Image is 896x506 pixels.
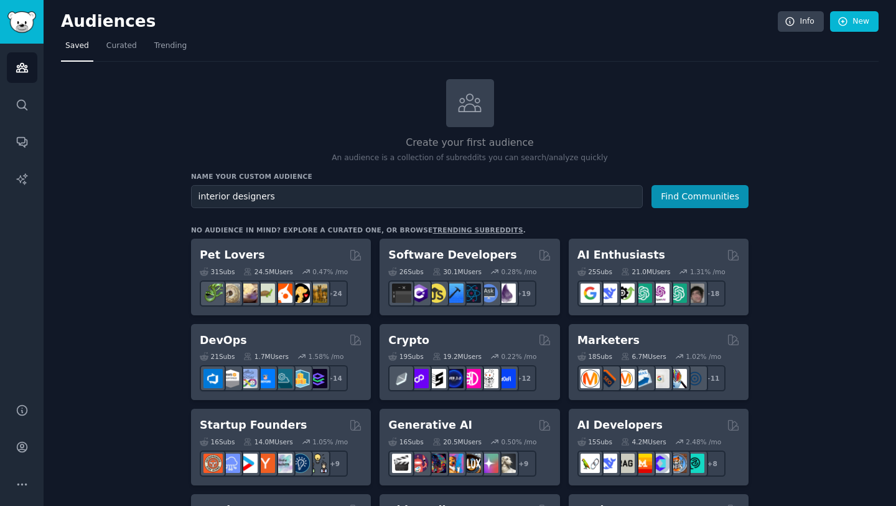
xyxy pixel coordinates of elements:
[388,418,472,433] h2: Generative AI
[150,36,191,62] a: Trending
[830,11,879,32] a: New
[191,153,749,164] p: An audience is a collection of subreddits you can search/analyze quickly
[61,36,93,62] a: Saved
[388,333,429,348] h2: Crypto
[650,284,670,303] img: OpenAIDev
[106,41,137,52] span: Curated
[203,369,223,388] img: azuredevops
[238,454,258,473] img: startup
[65,41,89,52] span: Saved
[510,365,536,391] div: + 12
[409,284,429,303] img: csharp
[577,352,612,361] div: 18 Sub s
[273,369,292,388] img: platformengineering
[432,267,482,276] div: 30.1M Users
[256,369,275,388] img: DevOpsLinks
[221,284,240,303] img: ballpython
[633,284,652,303] img: chatgpt_promptDesign
[238,369,258,388] img: Docker_DevOps
[685,284,704,303] img: ArtificalIntelligence
[273,284,292,303] img: cockatiel
[581,369,600,388] img: content_marketing
[577,437,612,446] div: 15 Sub s
[685,454,704,473] img: AIDevelopersSociety
[650,454,670,473] img: OpenSourceAI
[203,284,223,303] img: herpetology
[668,369,687,388] img: MarketingResearch
[291,454,310,473] img: Entrepreneurship
[615,369,635,388] img: AskMarketing
[598,454,617,473] img: DeepSeek
[291,369,310,388] img: aws_cdk
[621,267,670,276] div: 21.0M Users
[699,280,726,307] div: + 18
[238,284,258,303] img: leopardgeckos
[633,369,652,388] img: Emailmarketing
[699,365,726,391] div: + 11
[322,365,348,391] div: + 14
[203,454,223,473] img: EntrepreneurRideAlong
[221,369,240,388] img: AWS_Certified_Experts
[191,185,643,208] input: Pick a short name, like "Digital Marketers" or "Movie-Goers"
[388,247,516,263] h2: Software Developers
[291,284,310,303] img: PetAdvice
[243,267,292,276] div: 24.5M Users
[502,352,537,361] div: 0.22 % /mo
[686,437,721,446] div: 2.48 % /mo
[61,12,778,32] h2: Audiences
[200,437,235,446] div: 16 Sub s
[200,333,247,348] h2: DevOps
[200,267,235,276] div: 31 Sub s
[427,369,446,388] img: ethstaker
[577,267,612,276] div: 25 Sub s
[308,369,327,388] img: PlatformEngineers
[200,247,265,263] h2: Pet Lovers
[651,185,749,208] button: Find Communities
[479,284,498,303] img: AskComputerScience
[191,135,749,151] h2: Create your first audience
[427,284,446,303] img: learnjavascript
[444,369,464,388] img: web3
[312,437,348,446] div: 1.05 % /mo
[686,352,721,361] div: 1.02 % /mo
[221,454,240,473] img: SaaS
[462,369,481,388] img: defiblockchain
[200,418,307,433] h2: Startup Founders
[479,369,498,388] img: CryptoNews
[577,333,640,348] h2: Marketers
[650,369,670,388] img: googleads
[479,454,498,473] img: starryai
[598,369,617,388] img: bigseo
[444,284,464,303] img: iOSProgramming
[392,369,411,388] img: ethfinance
[7,11,36,33] img: GummySearch logo
[409,454,429,473] img: dalle2
[432,226,523,234] a: trending subreddits
[409,369,429,388] img: 0xPolygon
[581,284,600,303] img: GoogleGeminiAI
[462,284,481,303] img: reactnative
[668,284,687,303] img: chatgpt_prompts_
[191,172,749,181] h3: Name your custom audience
[462,454,481,473] img: FluxAI
[256,284,275,303] img: turtle
[497,369,516,388] img: defi_
[615,454,635,473] img: Rag
[312,267,348,276] div: 0.47 % /mo
[243,437,292,446] div: 14.0M Users
[154,41,187,52] span: Trending
[510,451,536,477] div: + 9
[577,418,663,433] h2: AI Developers
[621,352,666,361] div: 6.7M Users
[502,267,537,276] div: 0.28 % /mo
[444,454,464,473] img: sdforall
[621,437,666,446] div: 4.2M Users
[598,284,617,303] img: DeepSeek
[510,280,536,307] div: + 19
[497,284,516,303] img: elixir
[577,247,665,263] h2: AI Enthusiasts
[392,284,411,303] img: software
[322,280,348,307] div: + 24
[309,352,344,361] div: 1.58 % /mo
[502,437,537,446] div: 0.50 % /mo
